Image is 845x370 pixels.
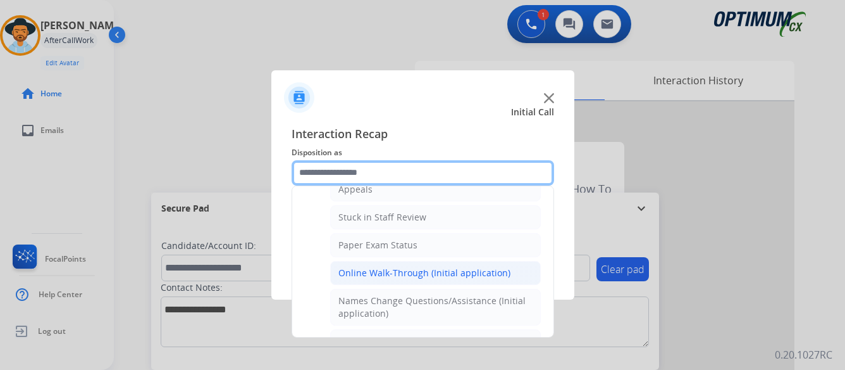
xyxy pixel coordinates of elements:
[338,335,488,348] div: Endorsement Number Not Working
[284,82,314,113] img: contactIcon
[775,347,832,362] p: 0.20.1027RC
[338,183,373,196] div: Appeals
[511,106,554,118] span: Initial Call
[338,267,510,279] div: Online Walk-Through (Initial application)
[292,125,554,145] span: Interaction Recap
[338,211,426,224] div: Stuck in Staff Review
[338,295,533,320] div: Names Change Questions/Assistance (Initial application)
[338,239,417,252] div: Paper Exam Status
[292,145,554,160] span: Disposition as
